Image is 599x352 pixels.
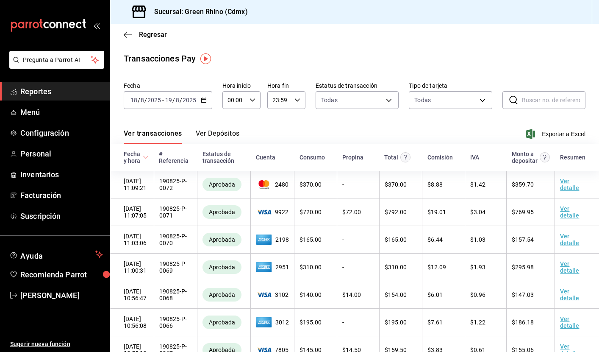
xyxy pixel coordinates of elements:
[512,151,538,164] div: Monto a depositar
[202,205,241,219] div: Transacciones cobradas de manera exitosa.
[124,52,196,65] div: Transacciones Pay
[560,233,579,246] a: Ver detalle
[540,152,550,162] svg: Este es el monto resultante del total pagado menos comisión e IVA. Esta será la parte que se depo...
[20,190,103,201] span: Facturación
[427,319,443,326] span: $ 7.61
[470,291,485,298] span: $ 0.96
[385,236,407,243] span: $ 165.00
[202,316,241,329] div: Transacciones cobradas de manera exitosa.
[522,92,585,109] input: Buscar no. de referencia
[560,316,579,329] a: Ver detalle
[316,83,399,89] label: Estatus de transacción
[205,264,238,271] span: Aprobada
[560,288,579,302] a: Ver detalle
[560,205,579,219] a: Ver detalle
[196,129,240,144] button: Ver Depósitos
[202,288,241,302] div: Transacciones cobradas de manera exitosa.
[6,61,104,70] a: Pregunta a Parrot AI
[299,181,322,188] span: $ 370.00
[342,209,361,215] span: $ 72.00
[512,209,534,215] span: $ 769.95
[337,254,380,281] td: -
[560,260,579,274] a: Ver detalle
[124,129,182,144] button: Ver transacciones
[20,106,103,118] span: Menú
[342,291,361,298] span: $ 14.00
[256,180,289,189] span: 2480
[144,97,147,103] span: /
[154,281,197,309] td: 190825-P-0068
[110,171,154,198] td: [DATE] 11:09:21
[267,83,305,89] label: Hora fin
[470,209,485,215] span: $ 3.04
[124,31,167,39] button: Regresar
[138,97,140,103] span: /
[147,97,161,103] input: ----
[427,154,453,161] div: Comisión
[110,226,154,254] td: [DATE] 11:03:06
[20,148,103,159] span: Personal
[180,97,182,103] span: /
[427,291,443,298] span: $ 6.01
[20,169,103,180] span: Inventarios
[384,154,398,161] div: Total
[427,264,446,271] span: $ 12.09
[256,316,289,329] span: 3012
[512,181,534,188] span: $ 359.70
[20,290,103,301] span: [PERSON_NAME]
[124,83,212,89] label: Fecha
[110,309,154,336] td: [DATE] 10:56:08
[172,97,175,103] span: /
[110,281,154,309] td: [DATE] 10:56:47
[470,236,485,243] span: $ 1.03
[470,319,485,326] span: $ 1.22
[470,154,479,161] div: IVA
[400,152,410,162] svg: Este monto equivale al total pagado por el comensal antes de aplicar Comisión e IVA.
[256,233,289,246] span: 2198
[182,97,197,103] input: ----
[299,291,322,298] span: $ 140.00
[9,51,104,69] button: Pregunta a Parrot AI
[159,151,192,164] div: # Referencia
[202,260,241,274] div: Transacciones cobradas de manera exitosa.
[162,97,164,103] span: -
[427,181,443,188] span: $ 8.88
[175,97,180,103] input: --
[512,291,534,298] span: $ 147.03
[205,181,238,188] span: Aprobada
[470,264,485,271] span: $ 1.93
[93,22,100,29] button: open_drawer_menu
[512,319,534,326] span: $ 186.18
[124,151,141,164] div: Fecha y hora
[385,319,407,326] span: $ 195.00
[124,151,149,164] span: Fecha y hora
[202,151,246,164] div: Estatus de transacción
[20,249,92,260] span: Ayuda
[385,209,407,215] span: $ 792.00
[512,236,534,243] span: $ 157.54
[321,96,338,104] span: Todas
[337,309,380,336] td: -
[560,154,585,161] div: Resumen
[512,264,534,271] span: $ 295.98
[205,236,238,243] span: Aprobada
[527,129,585,139] button: Exportar a Excel
[337,226,380,254] td: -
[256,209,289,215] span: 9922
[427,209,446,215] span: $ 19.01
[147,7,248,17] h3: Sucursal: Green Rhino (Cdmx)
[342,154,363,161] div: Propina
[385,291,407,298] span: $ 154.00
[205,319,238,326] span: Aprobada
[124,129,240,144] div: navigation tabs
[20,127,103,139] span: Configuración
[205,209,238,215] span: Aprobada
[222,83,261,89] label: Hora inicio
[20,269,103,280] span: Recomienda Parrot
[299,209,322,215] span: $ 720.00
[202,233,241,246] div: Transacciones cobradas de manera exitosa.
[139,31,167,39] span: Regresar
[154,226,197,254] td: 190825-P-0070
[200,53,211,64] button: Tooltip marker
